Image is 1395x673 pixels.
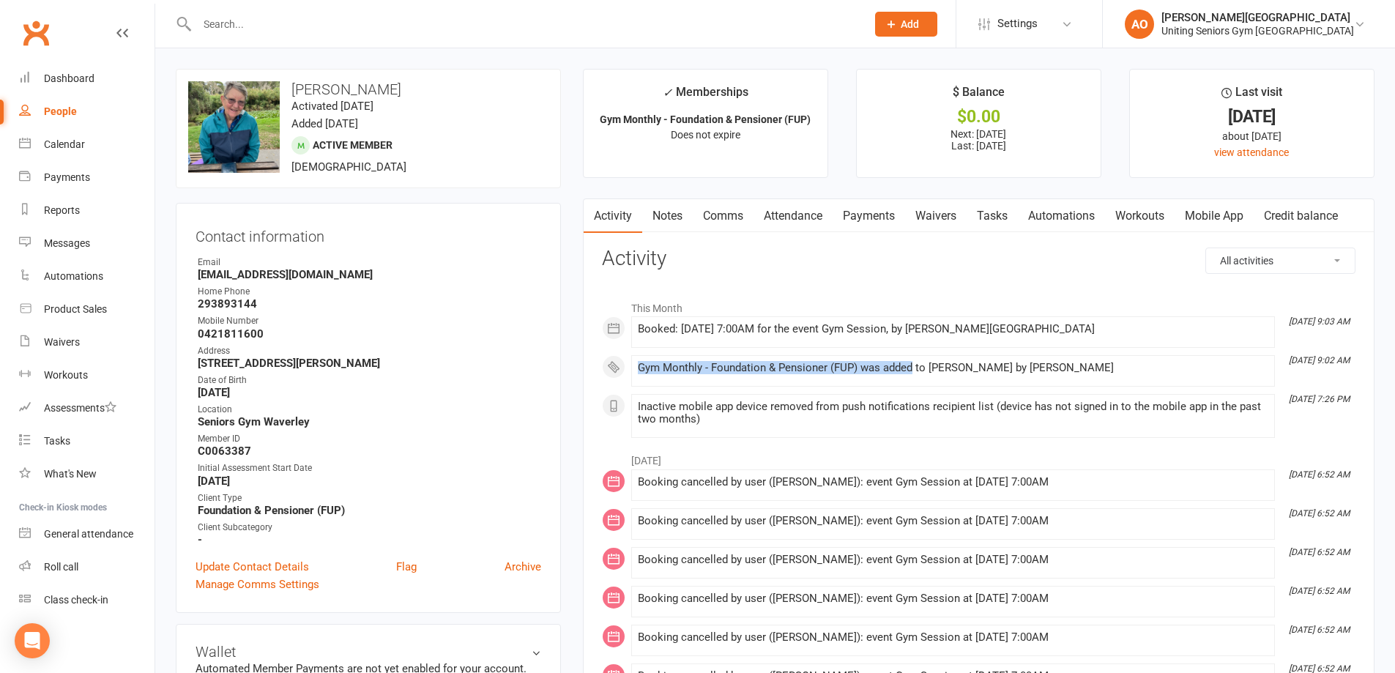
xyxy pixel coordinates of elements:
a: Workouts [1105,199,1175,233]
div: AO [1125,10,1154,39]
a: Update Contact Details [196,558,309,576]
a: Comms [693,199,754,233]
i: [DATE] 9:03 AM [1289,316,1350,327]
a: What's New [19,458,155,491]
strong: 293893144 [198,297,541,311]
a: Manage Comms Settings [196,576,319,593]
a: Class kiosk mode [19,584,155,617]
div: Tasks [44,435,70,447]
a: Reports [19,194,155,227]
div: Address [198,344,541,358]
div: Class check-in [44,594,108,606]
a: Activity [584,199,642,233]
a: Assessments [19,392,155,425]
span: Active member [313,139,393,151]
div: Booking cancelled by user ([PERSON_NAME]): event Gym Session at [DATE] 7:00AM [638,476,1268,488]
div: Booking cancelled by user ([PERSON_NAME]): event Gym Session at [DATE] 7:00AM [638,631,1268,644]
a: Credit balance [1254,199,1348,233]
div: [DATE] [1143,109,1361,124]
div: Date of Birth [198,373,541,387]
h3: Activity [602,248,1355,270]
div: Roll call [44,561,78,573]
img: image1754557344.png [188,81,280,173]
div: Home Phone [198,285,541,299]
i: [DATE] 6:52 AM [1289,586,1350,596]
div: Mobile Number [198,314,541,328]
div: $0.00 [870,109,1087,124]
span: Add [901,18,919,30]
li: This Month [602,293,1355,316]
li: [DATE] [602,445,1355,469]
div: Booking cancelled by user ([PERSON_NAME]): event Gym Session at [DATE] 7:00AM [638,554,1268,566]
span: [DEMOGRAPHIC_DATA] [291,160,406,174]
span: Settings [997,7,1038,40]
a: Flag [396,558,417,576]
i: [DATE] 6:52 AM [1289,625,1350,635]
div: $ Balance [953,83,1005,109]
strong: [DATE] [198,386,541,399]
i: [DATE] 6:52 AM [1289,508,1350,518]
strong: C0063387 [198,445,541,458]
div: Payments [44,171,90,183]
div: Initial Assessment Start Date [198,461,541,475]
a: Payments [833,199,905,233]
h3: [PERSON_NAME] [188,81,548,97]
a: Clubworx [18,15,54,51]
div: Calendar [44,138,85,150]
div: Dashboard [44,72,94,84]
a: Waivers [19,326,155,359]
h3: Contact information [196,223,541,245]
div: Assessments [44,402,116,414]
div: Messages [44,237,90,249]
div: Location [198,403,541,417]
strong: Seniors Gym Waverley [198,415,541,428]
strong: [DATE] [198,475,541,488]
i: [DATE] 6:52 AM [1289,547,1350,557]
i: [DATE] 7:26 PM [1289,394,1350,404]
a: Calendar [19,128,155,161]
div: People [44,105,77,117]
div: Open Intercom Messenger [15,623,50,658]
a: Roll call [19,551,155,584]
div: Inactive mobile app device removed from push notifications recipient list (device has not signed ... [638,401,1268,425]
div: Uniting Seniors Gym [GEOGRAPHIC_DATA] [1161,24,1354,37]
h3: Wallet [196,644,541,660]
a: General attendance kiosk mode [19,518,155,551]
div: Booking cancelled by user ([PERSON_NAME]): event Gym Session at [DATE] 7:00AM [638,592,1268,605]
a: Notes [642,199,693,233]
i: [DATE] 9:02 AM [1289,355,1350,365]
a: Automations [19,260,155,293]
div: What's New [44,468,97,480]
time: Added [DATE] [291,117,358,130]
div: Waivers [44,336,80,348]
div: Automations [44,270,103,282]
div: Workouts [44,369,88,381]
div: about [DATE] [1143,128,1361,144]
div: Client Type [198,491,541,505]
p: Next: [DATE] Last: [DATE] [870,128,1087,152]
div: Reports [44,204,80,216]
strong: Foundation & Pensioner (FUP) [198,504,541,517]
div: Last visit [1221,83,1282,109]
strong: Gym Monthly - Foundation & Pensioner (FUP) [600,114,811,125]
button: Add [875,12,937,37]
a: Tasks [967,199,1018,233]
i: ✓ [663,86,672,100]
div: Booking cancelled by user ([PERSON_NAME]): event Gym Session at [DATE] 7:00AM [638,515,1268,527]
a: Tasks [19,425,155,458]
i: [DATE] 6:52 AM [1289,469,1350,480]
a: People [19,95,155,128]
div: General attendance [44,528,133,540]
input: Search... [193,14,856,34]
time: Activated [DATE] [291,100,373,113]
strong: - [198,533,541,546]
div: Client Subcategory [198,521,541,535]
div: Email [198,256,541,269]
div: Gym Monthly - Foundation & Pensioner (FUP) was added to [PERSON_NAME] by [PERSON_NAME] [638,362,1268,374]
div: [PERSON_NAME][GEOGRAPHIC_DATA] [1161,11,1354,24]
a: view attendance [1214,146,1289,158]
a: Messages [19,227,155,260]
span: Does not expire [671,129,740,141]
div: Booked: [DATE] 7:00AM for the event Gym Session, by [PERSON_NAME][GEOGRAPHIC_DATA] [638,323,1268,335]
div: Memberships [663,83,748,110]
